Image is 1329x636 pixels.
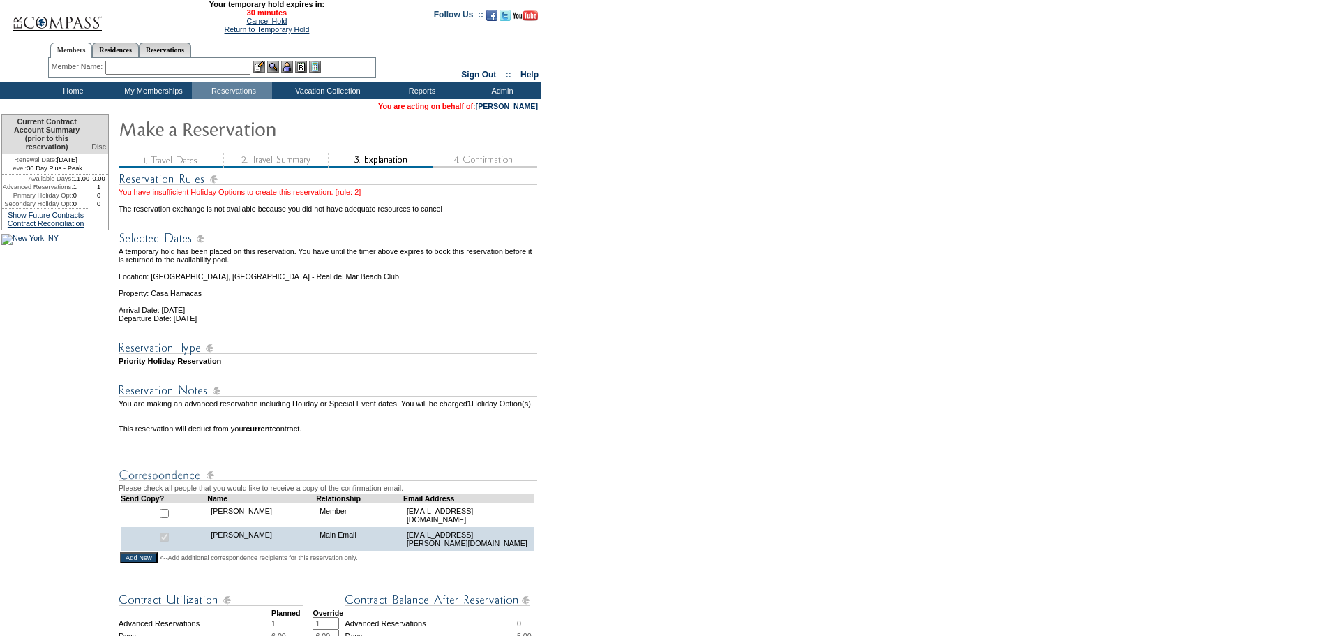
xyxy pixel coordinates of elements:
td: Send Copy? [121,494,208,503]
td: Arrival Date: [DATE] [119,297,539,314]
a: Subscribe to our YouTube Channel [513,14,538,22]
img: b_edit.gif [253,61,265,73]
img: subTtlResRules.gif [119,170,537,188]
td: 1 [89,183,108,191]
td: A temporary hold has been placed on this reservation. You have until the timer above expires to b... [119,247,539,264]
td: Advanced Reservations [345,617,516,630]
td: Admin [460,82,541,99]
td: Relationship [316,494,403,503]
a: Follow us on Twitter [500,14,511,22]
a: Reservations [139,43,191,57]
div: Member Name: [52,61,105,73]
b: current [246,424,272,433]
span: 30 minutes [110,8,423,17]
td: Available Days: [2,175,73,183]
img: Contract Balance After Reservation [345,591,530,609]
a: Contract Reconciliation [8,219,84,228]
td: Reservations [192,82,272,99]
img: step2_state3.gif [223,153,328,168]
img: Follow us on Twitter [500,10,511,21]
td: Email Address [403,494,534,503]
img: Subscribe to our YouTube Channel [513,10,538,21]
img: New York, NY [1,234,59,245]
td: Reports [380,82,460,99]
span: <--Add additional correspondence recipients for this reservation only. [160,554,358,562]
td: Primary Holiday Opt: [2,191,73,200]
td: Member [316,503,403,527]
td: Vacation Collection [272,82,380,99]
span: 0 [517,619,521,628]
span: Please check all people that you would like to receive a copy of the confirmation email. [119,484,403,492]
a: Cancel Hold [246,17,287,25]
a: Show Future Contracts [8,211,84,219]
td: [DATE] [2,154,89,164]
a: Residences [92,43,139,57]
td: Main Email [316,527,403,551]
td: 0 [89,200,108,208]
a: Members [50,43,93,58]
a: [PERSON_NAME] [476,102,538,110]
td: You are making an advanced reservation including Holiday or Special Event dates. You will be char... [119,399,539,416]
img: Reservation Type [119,339,537,357]
td: Advanced Reservations: [2,183,73,191]
td: Secondary Holiday Opt: [2,200,73,208]
img: step1_state3.gif [119,153,223,168]
span: :: [506,70,511,80]
td: 0 [89,191,108,200]
b: 1 [467,399,472,408]
img: Contract Utilization [119,591,303,609]
input: Add New [120,552,158,563]
div: You have insufficient Holiday Options to create this reservation. [rule: 2] [119,188,539,196]
td: 0.00 [89,175,108,183]
td: 30 Day Plus - Peak [2,164,89,175]
td: Current Contract Account Summary (prior to this reservation) [2,115,89,154]
td: My Memberships [112,82,192,99]
strong: Override [313,609,343,617]
img: Reservations [295,61,307,73]
td: [EMAIL_ADDRESS][PERSON_NAME][DOMAIN_NAME] [403,527,534,551]
td: The reservation exchange is not available because you did not have adequate resources to cancel [119,196,539,213]
td: Follow Us :: [434,8,483,25]
span: Renewal Date: [14,156,57,164]
td: This reservation will deduct from your contract. [119,424,539,433]
img: Compass Home [12,3,103,31]
img: b_calculator.gif [309,61,321,73]
span: Level: [9,164,27,172]
strong: Planned [271,609,300,617]
td: [PERSON_NAME] [207,527,316,551]
td: Advanced Reservations [119,617,271,630]
td: [PERSON_NAME] [207,503,316,527]
a: Become our fan on Facebook [486,14,497,22]
a: Sign Out [461,70,496,80]
a: Help [520,70,539,80]
img: Make Reservation [119,114,398,142]
td: Property: Casa Hamacas [119,281,539,297]
td: 11.00 [73,175,90,183]
span: Disc. [91,142,108,151]
img: Become our fan on Facebook [486,10,497,21]
img: View [267,61,279,73]
img: Impersonate [281,61,293,73]
img: Reservation Dates [119,230,537,247]
td: Home [31,82,112,99]
td: Departure Date: [DATE] [119,314,539,323]
td: Priority Holiday Reservation [119,357,539,365]
td: 0 [73,191,90,200]
img: Reservation Notes [119,382,537,399]
td: 1 [73,183,90,191]
td: Name [207,494,316,503]
td: Location: [GEOGRAPHIC_DATA], [GEOGRAPHIC_DATA] - Real del Mar Beach Club [119,264,539,281]
span: You are acting on behalf of: [378,102,538,110]
img: step3_state2.gif [328,153,433,168]
span: 1 [271,619,276,628]
a: Return to Temporary Hold [225,25,310,34]
td: 0 [73,200,90,208]
img: step4_state1.gif [433,153,537,168]
td: [EMAIL_ADDRESS][DOMAIN_NAME] [403,503,534,527]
